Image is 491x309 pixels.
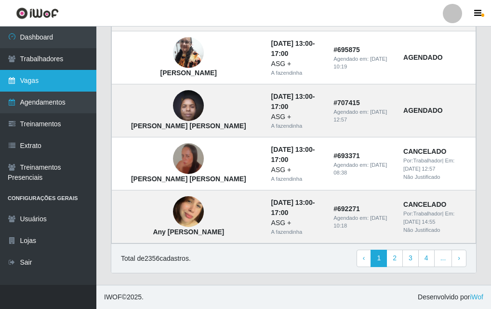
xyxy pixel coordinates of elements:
[333,99,360,107] strong: # 707415
[271,93,313,100] time: [DATE] 13:00
[371,250,387,267] a: 1
[271,146,313,153] time: [DATE] 13:00
[403,158,442,163] span: Por: Trabalhador
[271,146,315,163] strong: -
[451,250,466,267] a: Next
[271,165,322,175] div: ASG +
[333,214,392,230] div: Agendado em:
[333,152,360,160] strong: # 693371
[121,254,191,264] p: Total de 2356 cadastros.
[403,107,443,114] strong: AGENDADO
[333,108,392,124] div: Agendado em:
[173,85,204,126] img: Ana paula calixto de lima
[271,40,315,57] strong: -
[402,250,419,267] a: 3
[271,103,289,110] time: 17:00
[271,228,322,236] div: A fazendinha
[458,254,460,262] span: ›
[418,292,483,302] span: Desenvolvido por
[403,211,442,216] span: Por: Trabalhador
[271,50,289,57] time: 17:00
[271,156,289,163] time: 17:00
[357,250,372,267] a: Previous
[403,148,446,155] strong: CANCELADO
[271,59,322,69] div: ASG +
[418,250,435,267] a: 4
[153,228,224,236] strong: Any [PERSON_NAME]
[271,122,322,130] div: A fazendinha
[271,218,322,228] div: ASG +
[271,209,289,216] time: 17:00
[403,54,443,61] strong: AGENDADO
[470,293,483,301] a: iWof
[271,69,322,77] div: A fazendinha
[403,157,470,173] div: | Em:
[403,219,435,225] time: [DATE] 14:55
[271,112,322,122] div: ASG +
[333,205,360,213] strong: # 692271
[271,40,313,47] time: [DATE] 13:00
[104,292,144,302] span: © 2025 .
[333,55,392,71] div: Agendado em:
[403,201,446,208] strong: CANCELADO
[271,199,313,206] time: [DATE] 13:00
[271,93,315,110] strong: -
[403,210,470,226] div: | Em:
[403,226,470,234] div: Não Justificado
[16,7,59,19] img: CoreUI Logo
[173,184,204,239] img: Any karoliny da Silva
[131,175,246,183] strong: [PERSON_NAME] [PERSON_NAME]
[104,293,122,301] span: IWOF
[333,46,360,54] strong: # 695875
[173,32,204,73] img: Maria José Vidal
[131,122,246,130] strong: [PERSON_NAME] [PERSON_NAME]
[160,69,217,77] strong: [PERSON_NAME]
[271,175,322,183] div: A fazendinha
[363,254,365,262] span: ‹
[173,131,204,186] img: Sueli alves de oliveira silva correia
[357,250,466,267] nav: pagination
[271,199,315,216] strong: -
[434,250,452,267] a: ...
[403,173,470,181] div: Não Justificado
[386,250,403,267] a: 2
[333,161,392,177] div: Agendado em:
[403,166,435,172] time: [DATE] 12:57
